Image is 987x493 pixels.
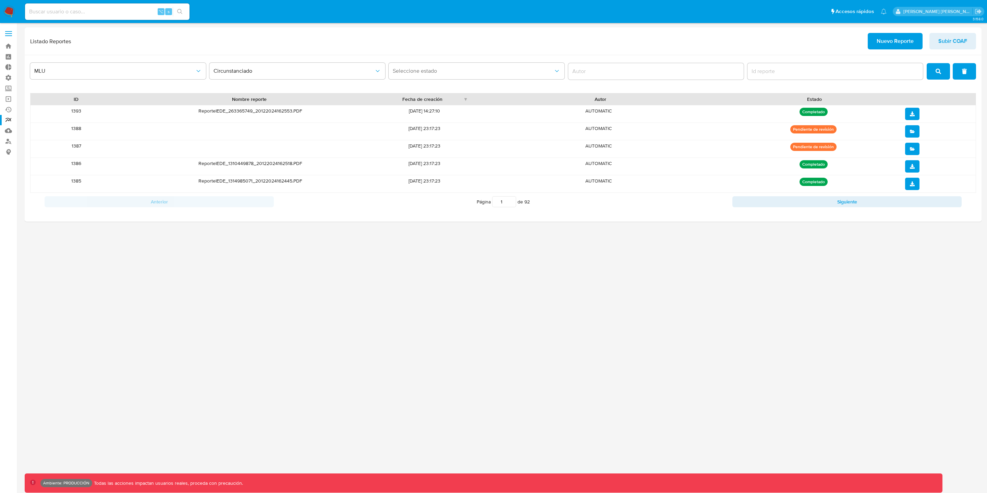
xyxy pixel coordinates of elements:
p: leidy.martinez@mercadolibre.com.co [903,8,973,15]
span: Accesos rápidos [836,8,874,15]
span: s [168,8,170,15]
p: Ambiente: PRODUCCIÓN [43,482,89,484]
button: search-icon [173,7,187,16]
span: ⌥ [158,8,163,15]
input: Buscar usuario o caso... [25,7,190,16]
a: Notificaciones [881,9,887,14]
a: Salir [975,8,982,15]
p: Todas las acciones impactan usuarios reales, proceda con precaución. [92,480,243,486]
